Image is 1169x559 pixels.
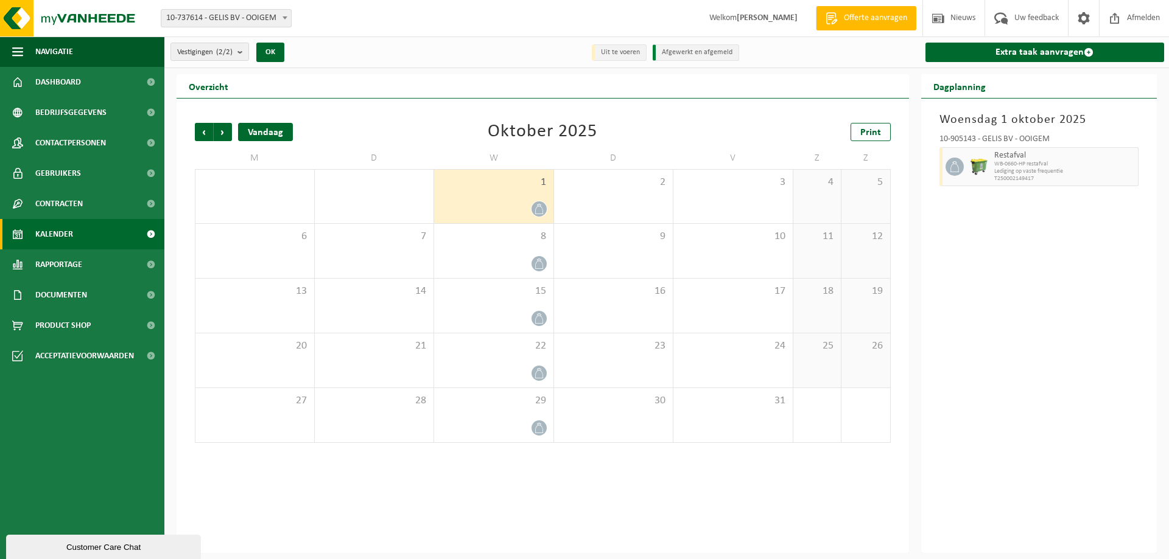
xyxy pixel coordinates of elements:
[35,310,91,341] span: Product Shop
[35,36,73,67] span: Navigatie
[161,10,291,27] span: 10-737614 - GELIS BV - OOIGEM
[994,151,1136,161] span: Restafval
[560,394,667,408] span: 30
[841,12,910,24] span: Offerte aanvragen
[560,285,667,298] span: 16
[488,123,597,141] div: Oktober 2025
[673,147,793,169] td: V
[679,285,787,298] span: 17
[321,230,428,243] span: 7
[195,123,213,141] span: Vorige
[216,48,233,56] count: (2/2)
[841,147,890,169] td: Z
[560,176,667,189] span: 2
[35,128,106,158] span: Contactpersonen
[737,13,798,23] strong: [PERSON_NAME]
[238,123,293,141] div: Vandaag
[321,339,428,353] span: 21
[592,44,647,61] li: Uit te voeren
[214,123,232,141] span: Volgende
[202,339,308,353] span: 20
[994,168,1136,175] span: Lediging op vaste frequentie
[679,339,787,353] span: 24
[440,339,547,353] span: 22
[321,285,428,298] span: 14
[970,158,988,176] img: WB-0660-HPE-GN-50
[939,135,1139,147] div: 10-905143 - GELIS BV - OOIGEM
[921,74,998,98] h2: Dagplanning
[860,128,881,137] span: Print
[434,147,554,169] td: W
[35,97,107,128] span: Bedrijfsgegevens
[994,161,1136,168] span: WB-0660-HP restafval
[799,339,835,353] span: 25
[170,43,249,61] button: Vestigingen(2/2)
[679,176,787,189] span: 3
[177,74,240,98] h2: Overzicht
[560,230,667,243] span: 9
[560,339,667,353] span: 23
[35,249,82,280] span: Rapportage
[994,175,1136,182] span: T250002149417
[315,147,435,169] td: D
[799,230,835,243] span: 11
[848,339,883,353] span: 26
[440,285,547,298] span: 15
[799,176,835,189] span: 4
[35,219,73,249] span: Kalender
[195,147,315,169] td: M
[440,394,547,408] span: 29
[35,341,134,371] span: Acceptatievoorwaarden
[35,67,81,97] span: Dashboard
[202,394,308,408] span: 27
[554,147,674,169] td: D
[653,44,739,61] li: Afgewerkt en afgemeld
[440,230,547,243] span: 8
[321,394,428,408] span: 28
[35,158,81,189] span: Gebruikers
[256,43,284,62] button: OK
[6,532,203,559] iframe: chat widget
[848,230,883,243] span: 12
[35,189,83,219] span: Contracten
[793,147,842,169] td: Z
[816,6,916,30] a: Offerte aanvragen
[679,394,787,408] span: 31
[202,230,308,243] span: 6
[202,285,308,298] span: 13
[848,285,883,298] span: 19
[161,9,292,27] span: 10-737614 - GELIS BV - OOIGEM
[848,176,883,189] span: 5
[177,43,233,61] span: Vestigingen
[925,43,1165,62] a: Extra taak aanvragen
[679,230,787,243] span: 10
[851,123,891,141] a: Print
[799,285,835,298] span: 18
[35,280,87,310] span: Documenten
[939,111,1139,129] h3: Woensdag 1 oktober 2025
[440,176,547,189] span: 1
